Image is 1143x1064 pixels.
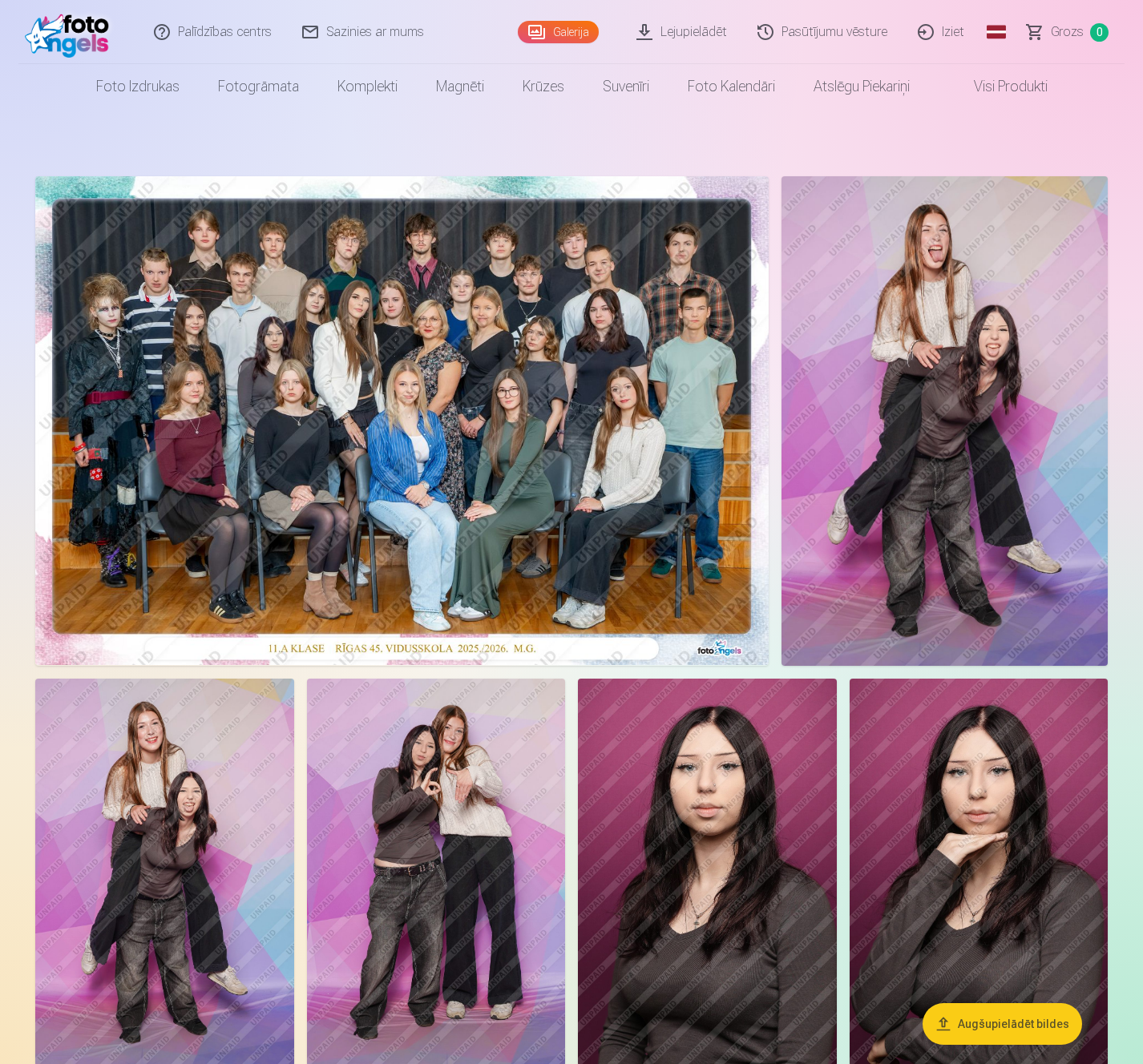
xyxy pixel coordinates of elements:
[794,64,929,109] a: Atslēgu piekariņi
[1090,23,1109,42] span: 0
[668,64,794,109] a: Foto kalendāri
[518,21,599,43] a: Galerija
[1051,22,1084,42] span: Grozs
[199,64,318,109] a: Fotogrāmata
[318,64,417,109] a: Komplekti
[923,1003,1082,1045] button: Augšupielādēt bildes
[417,64,503,109] a: Magnēti
[584,64,668,109] a: Suvenīri
[25,6,117,58] img: /fa1
[77,64,199,109] a: Foto izdrukas
[503,64,584,109] a: Krūzes
[929,64,1067,109] a: Visi produkti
